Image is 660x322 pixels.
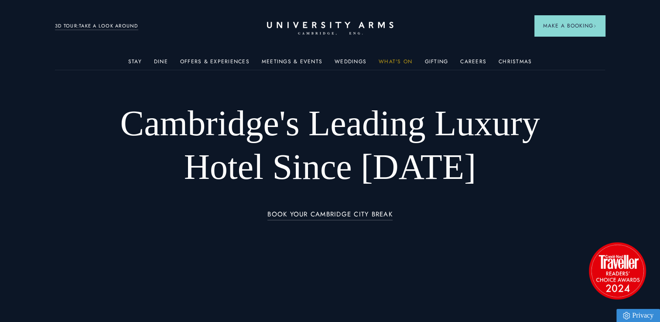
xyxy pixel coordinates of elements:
[267,22,393,35] a: Home
[543,22,596,30] span: Make a Booking
[616,309,660,322] a: Privacy
[460,58,486,70] a: Careers
[534,15,605,36] button: Make a BookingArrow icon
[335,58,366,70] a: Weddings
[379,58,412,70] a: What's On
[262,58,322,70] a: Meetings & Events
[110,102,550,189] h1: Cambridge's Leading Luxury Hotel Since [DATE]
[128,58,142,70] a: Stay
[499,58,532,70] a: Christmas
[55,22,138,30] a: 3D TOUR:TAKE A LOOK AROUND
[424,58,448,70] a: Gifting
[623,312,630,319] img: Privacy
[585,238,650,303] img: image-2524eff8f0c5d55edbf694693304c4387916dea5-1501x1501-png
[154,58,168,70] a: Dine
[593,24,596,27] img: Arrow icon
[180,58,250,70] a: Offers & Experiences
[267,211,393,221] a: BOOK YOUR CAMBRIDGE CITY BREAK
